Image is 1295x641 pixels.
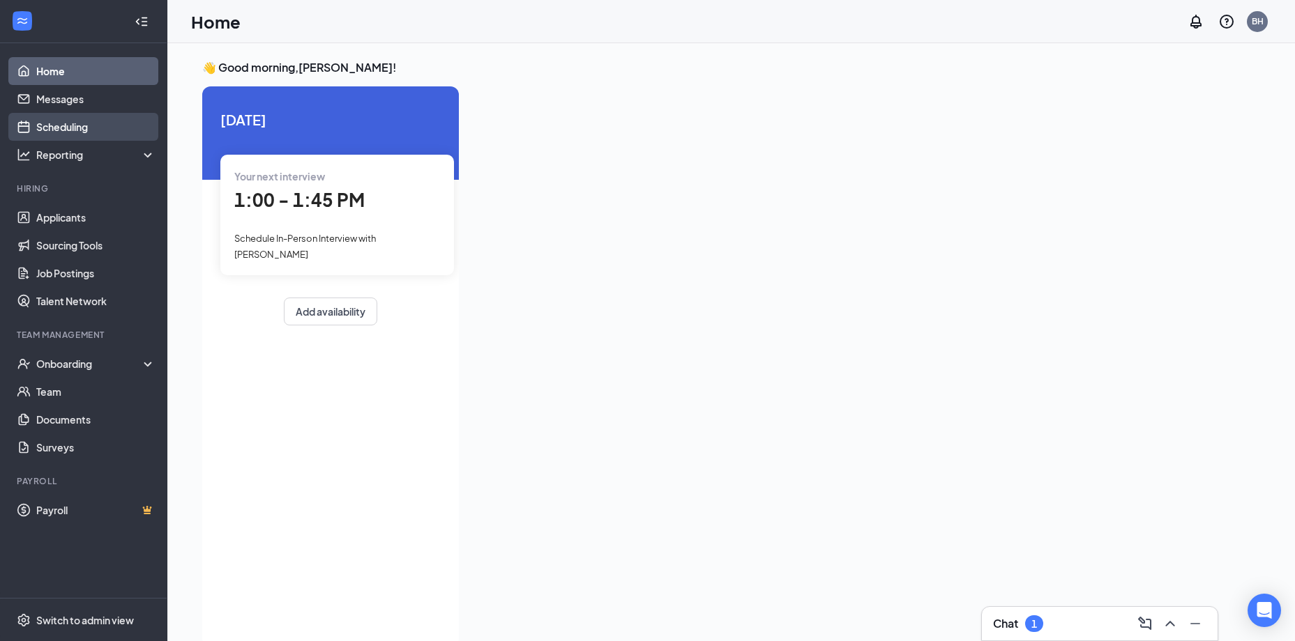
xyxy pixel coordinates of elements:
[36,433,156,461] a: Surveys
[36,613,134,627] div: Switch to admin view
[234,188,365,211] span: 1:00 - 1:45 PM
[36,57,156,85] a: Home
[1252,15,1264,27] div: BH
[36,406,156,433] a: Documents
[17,329,153,341] div: Team Management
[1137,615,1153,632] svg: ComposeMessage
[15,14,29,28] svg: WorkstreamLogo
[36,148,156,162] div: Reporting
[1162,615,1179,632] svg: ChevronUp
[36,378,156,406] a: Team
[17,475,153,487] div: Payroll
[36,231,156,259] a: Sourcing Tools
[17,148,31,162] svg: Analysis
[1187,615,1204,632] svg: Minimize
[234,170,325,183] span: Your next interview
[1031,618,1037,630] div: 1
[17,183,153,194] div: Hiring
[17,613,31,627] svg: Settings
[1159,612,1181,635] button: ChevronUp
[202,60,1251,75] h3: 👋 Good morning, [PERSON_NAME] !
[36,259,156,287] a: Job Postings
[1218,13,1235,30] svg: QuestionInfo
[284,298,377,325] button: Add availability
[1248,594,1281,627] div: Open Intercom Messenger
[36,357,144,371] div: Onboarding
[1184,612,1206,635] button: Minimize
[36,113,156,141] a: Scheduling
[17,357,31,371] svg: UserCheck
[36,203,156,231] a: Applicants
[135,15,149,29] svg: Collapse
[36,287,156,315] a: Talent Network
[36,85,156,113] a: Messages
[993,616,1018,631] h3: Chat
[220,109,441,130] span: [DATE]
[191,10,241,33] h1: Home
[234,233,376,259] span: Schedule In-Person Interview with [PERSON_NAME]
[1134,612,1156,635] button: ComposeMessage
[1188,13,1204,30] svg: Notifications
[36,496,156,524] a: PayrollCrown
